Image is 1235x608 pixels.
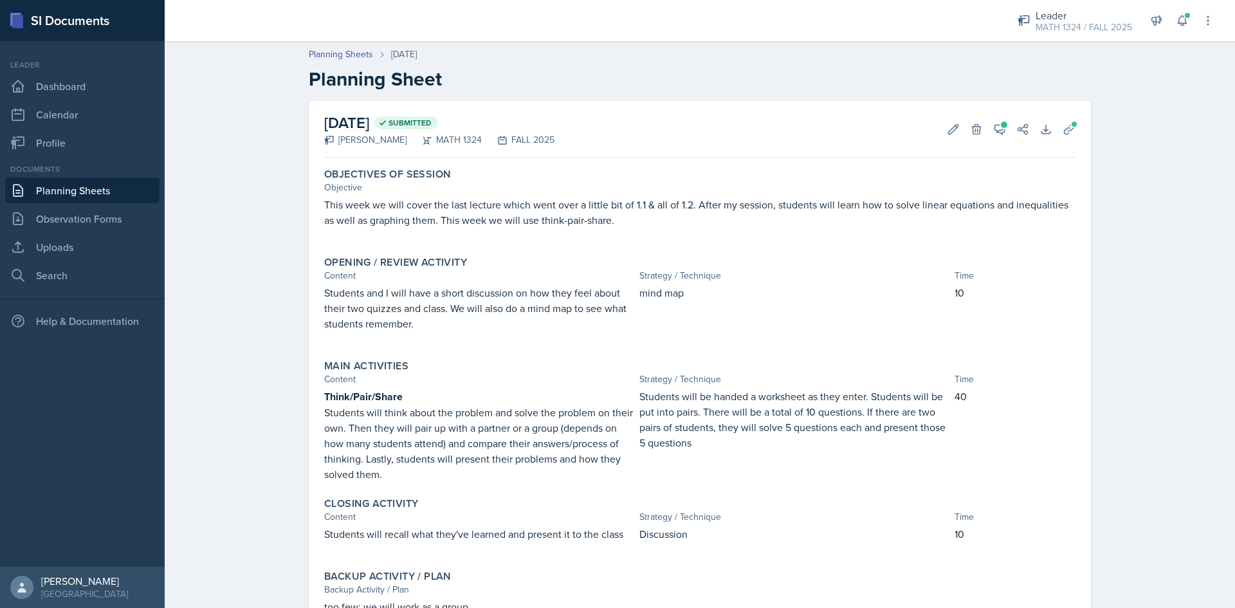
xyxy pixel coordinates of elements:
a: Search [5,263,160,288]
div: Leader [5,59,160,71]
a: Profile [5,130,160,156]
div: Help & Documentation [5,308,160,334]
div: Strategy / Technique [639,269,949,282]
div: [PERSON_NAME] [324,133,407,147]
a: Planning Sheets [309,48,373,61]
div: Strategy / Technique [639,510,949,524]
div: Content [324,269,634,282]
div: Content [324,373,634,386]
label: Main Activities [324,360,408,373]
p: mind map [639,285,949,300]
div: [DATE] [391,48,417,61]
a: Calendar [5,102,160,127]
label: Opening / Review Activity [324,256,467,269]
label: Objectives of Session [324,168,451,181]
div: [GEOGRAPHIC_DATA] [41,587,128,600]
div: FALL 2025 [482,133,554,147]
div: MATH 1324 / FALL 2025 [1036,21,1132,34]
div: Objective [324,181,1075,194]
a: Observation Forms [5,206,160,232]
div: Backup Activity / Plan [324,583,1075,596]
strong: Think/Pair/Share [324,389,403,404]
p: This week we will cover the last lecture which went over a little bit of 1.1 & all of 1.2. After ... [324,197,1075,228]
p: 10 [955,526,1075,542]
div: Content [324,510,634,524]
div: Time [955,510,1075,524]
div: Leader [1036,8,1132,23]
p: Discussion [639,526,949,542]
a: Dashboard [5,73,160,99]
h2: Planning Sheet [309,68,1091,91]
p: 10 [955,285,1075,300]
p: 40 [955,389,1075,404]
label: Backup Activity / Plan [324,570,452,583]
p: Students and I will have a short discussion on how they feel about their two quizzes and class. W... [324,285,634,331]
span: Submitted [389,118,432,128]
div: Time [955,269,1075,282]
a: Uploads [5,234,160,260]
label: Closing Activity [324,497,418,510]
p: Students will think about the problem and solve the problem on their own. Then they will pair up ... [324,405,634,482]
a: Planning Sheets [5,178,160,203]
div: Time [955,373,1075,386]
p: Students will be handed a worksheet as they enter. Students will be put into pairs. There will be... [639,389,949,450]
div: Strategy / Technique [639,373,949,386]
div: MATH 1324 [407,133,482,147]
div: Documents [5,163,160,175]
h2: [DATE] [324,111,554,134]
p: Students will recall what they've learned and present it to the class [324,526,634,542]
div: [PERSON_NAME] [41,575,128,587]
